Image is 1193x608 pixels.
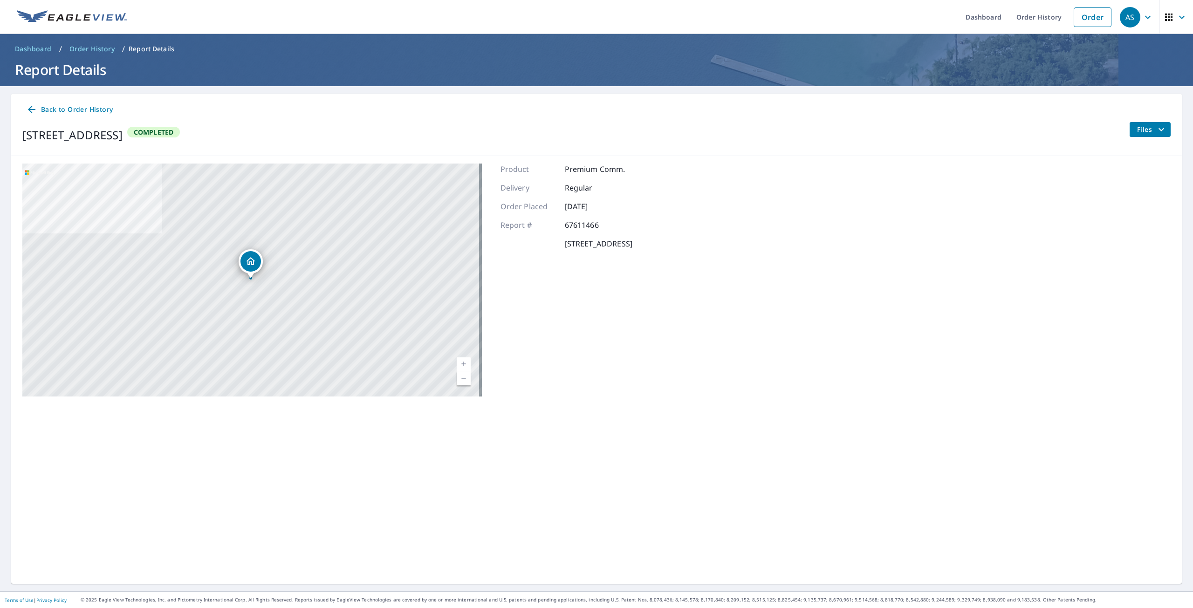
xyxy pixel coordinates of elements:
p: Regular [565,182,621,193]
p: | [5,597,67,603]
div: AS [1120,7,1140,27]
a: Order [1074,7,1111,27]
a: Terms of Use [5,597,34,603]
img: EV Logo [17,10,127,24]
h1: Report Details [11,60,1182,79]
p: © 2025 Eagle View Technologies, Inc. and Pictometry International Corp. All Rights Reserved. Repo... [81,596,1188,603]
button: filesDropdownBtn-67611466 [1129,122,1171,137]
span: Files [1137,124,1167,135]
p: [STREET_ADDRESS] [565,238,632,249]
div: [STREET_ADDRESS] [22,127,123,143]
a: Current Level 17, Zoom In [457,357,471,371]
p: Order Placed [501,201,556,212]
p: Product [501,164,556,175]
a: Order History [66,41,118,56]
span: Completed [128,128,179,137]
a: Privacy Policy [36,597,67,603]
p: 67611466 [565,219,621,231]
span: Dashboard [15,44,52,54]
p: Report Details [129,44,174,54]
span: Back to Order History [26,104,113,116]
li: / [122,43,125,55]
p: Report # [501,219,556,231]
nav: breadcrumb [11,41,1182,56]
a: Current Level 17, Zoom Out [457,371,471,385]
a: Dashboard [11,41,55,56]
p: Premium Comm. [565,164,625,175]
a: Back to Order History [22,101,117,118]
span: Order History [69,44,115,54]
p: Delivery [501,182,556,193]
div: Dropped pin, building 1, Residential property, 114 Country Place Trl Georgetown, OH 45121 [239,249,263,278]
li: / [59,43,62,55]
p: [DATE] [565,201,621,212]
